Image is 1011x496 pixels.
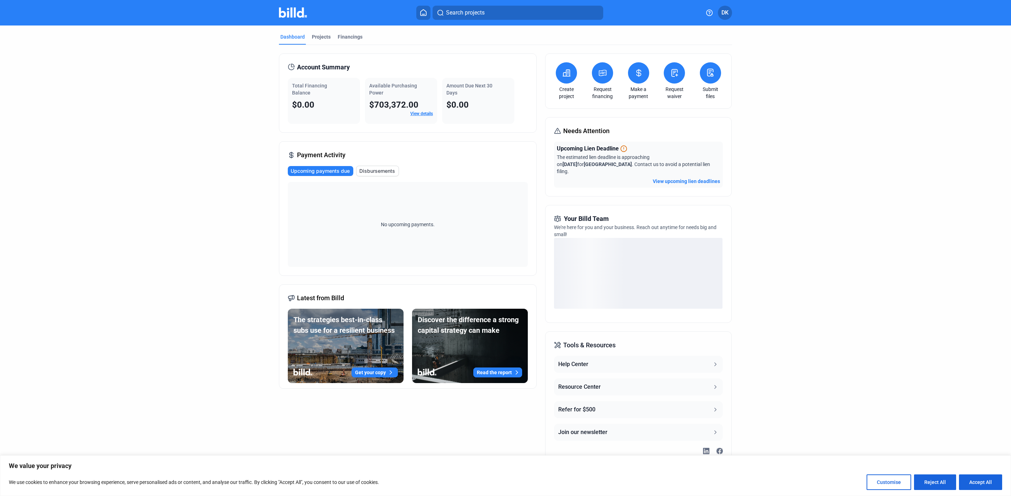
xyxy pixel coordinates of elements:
a: Request financing [590,86,615,100]
button: View upcoming lien deadlines [653,178,720,185]
div: Refer for $500 [558,405,595,414]
a: Make a payment [626,86,651,100]
a: Request waiver [662,86,687,100]
span: Payment Activity [297,150,345,160]
button: Customise [867,474,911,490]
button: Upcoming payments due [288,166,353,176]
span: Your Billd Team [564,214,609,224]
button: DK [718,6,732,20]
div: Join our newsletter [558,428,607,437]
a: Submit files [698,86,723,100]
button: Join our newsletter [554,424,722,441]
span: [DATE] [562,161,577,167]
span: The estimated lien deadline is approaching on for . Contact us to avoid a potential lien filing. [557,154,710,174]
span: $0.00 [446,100,469,110]
span: [GEOGRAPHIC_DATA] [584,161,632,167]
span: $703,372.00 [369,100,418,110]
span: DK [721,8,729,17]
span: Needs Attention [563,126,610,136]
span: Latest from Billd [297,293,344,303]
span: Available Purchasing Power [369,83,417,96]
div: The strategies best-in-class subs use for a resilient business [293,314,398,336]
button: Refer for $500 [554,401,722,418]
div: Help Center [558,360,588,369]
button: Read the report [473,367,522,377]
button: Search projects [433,6,603,20]
span: Disbursements [359,167,395,175]
button: Accept All [959,474,1002,490]
p: We value your privacy [9,462,1002,470]
img: Billd Company Logo [279,7,307,18]
button: Reject All [914,474,956,490]
span: Upcoming payments due [291,167,350,175]
button: Disbursements [356,166,399,176]
span: Tools & Resources [563,340,616,350]
div: Discover the difference a strong capital strategy can make [418,314,522,336]
div: Projects [312,33,331,40]
span: Amount Due Next 30 Days [446,83,492,96]
span: No upcoming payments. [376,221,439,228]
span: Search projects [446,8,485,17]
p: We use cookies to enhance your browsing experience, serve personalised ads or content, and analys... [9,478,379,486]
span: We're here for you and your business. Reach out anytime for needs big and small! [554,224,716,237]
span: Upcoming Lien Deadline [557,144,619,153]
div: loading [554,238,722,309]
button: Resource Center [554,378,722,395]
div: Dashboard [280,33,305,40]
a: Create project [554,86,579,100]
div: Financings [338,33,362,40]
span: Account Summary [297,62,350,72]
a: View details [410,111,433,116]
button: Get your copy [352,367,398,377]
div: Resource Center [558,383,601,391]
span: $0.00 [292,100,314,110]
span: Total Financing Balance [292,83,327,96]
button: Help Center [554,356,722,373]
